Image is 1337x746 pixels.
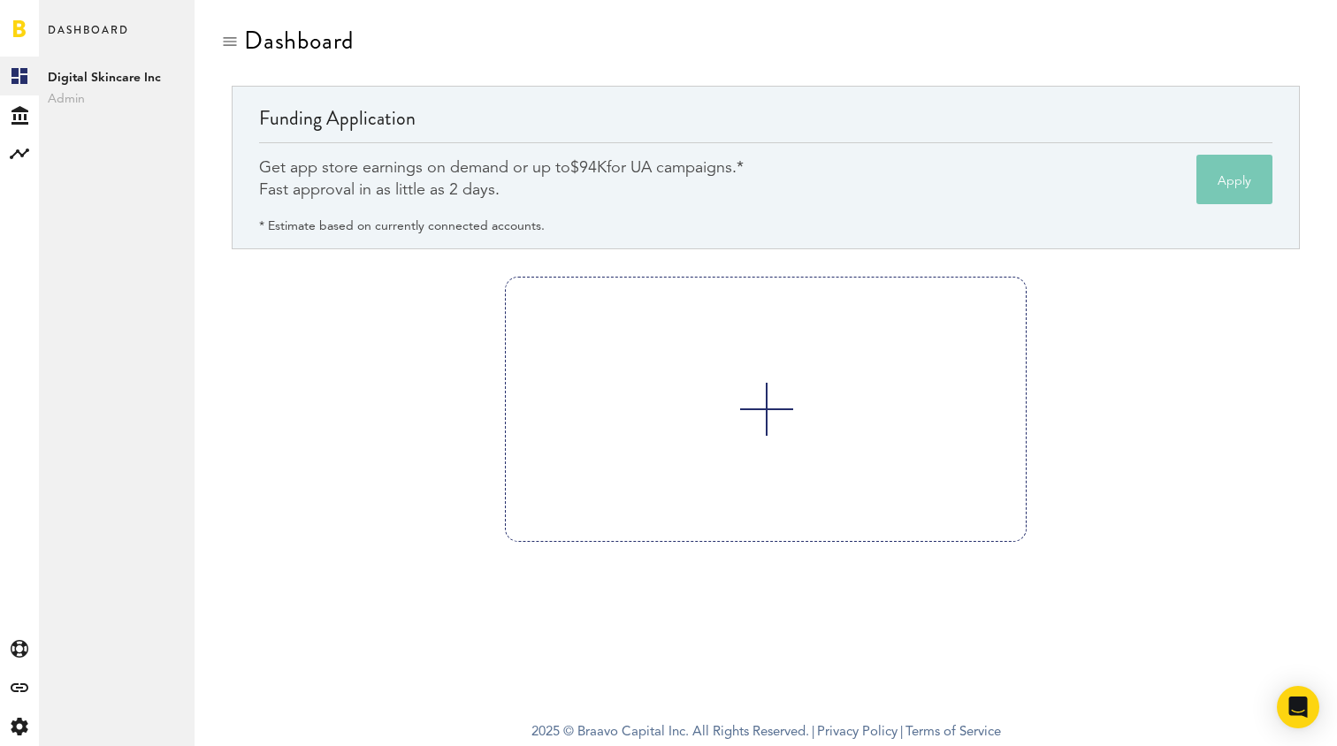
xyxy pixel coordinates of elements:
span: $94K [570,160,607,176]
div: Open Intercom Messenger [1277,686,1319,728]
span: 2025 © Braavo Capital Inc. All Rights Reserved. [531,719,809,746]
a: Privacy Policy [817,726,898,739]
a: Terms of Service [905,726,1001,739]
button: Apply [1196,155,1272,204]
div: Dashboard [244,27,354,55]
span: Support [129,12,193,28]
span: Dashboard [48,19,129,57]
div: Get app store earnings on demand or up to for UA campaigns.* Fast approval in as little as 2 days. [259,157,744,202]
div: Funding Application [259,104,1272,142]
span: Admin [48,88,186,110]
div: * Estimate based on currently connected accounts. [259,216,545,237]
span: Digital Skincare Inc [48,67,186,88]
